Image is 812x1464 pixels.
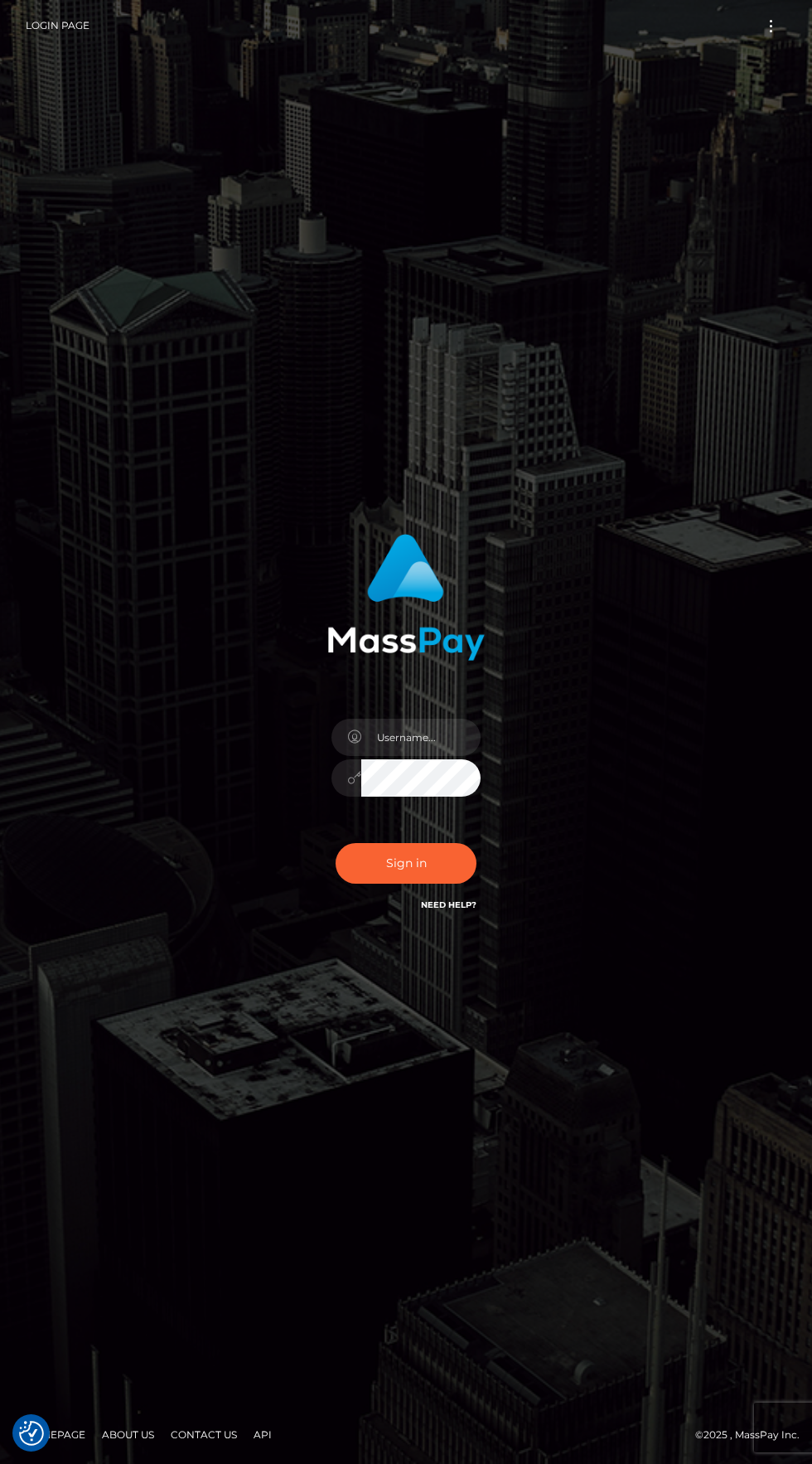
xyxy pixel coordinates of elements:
a: About Us [95,1422,161,1447]
button: Toggle navigation [756,15,786,37]
img: MassPay Login [327,534,485,661]
input: Username... [361,719,481,756]
a: Contact Us [164,1422,244,1447]
a: Login Page [26,8,89,43]
a: Need Help? [421,899,476,910]
img: Revisit consent button [19,1421,44,1446]
a: Homepage [18,1422,92,1447]
button: Consent Preferences [19,1421,44,1446]
div: © 2025 , MassPay Inc. [12,1426,800,1444]
button: Sign in [336,843,476,884]
a: API [247,1422,278,1447]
